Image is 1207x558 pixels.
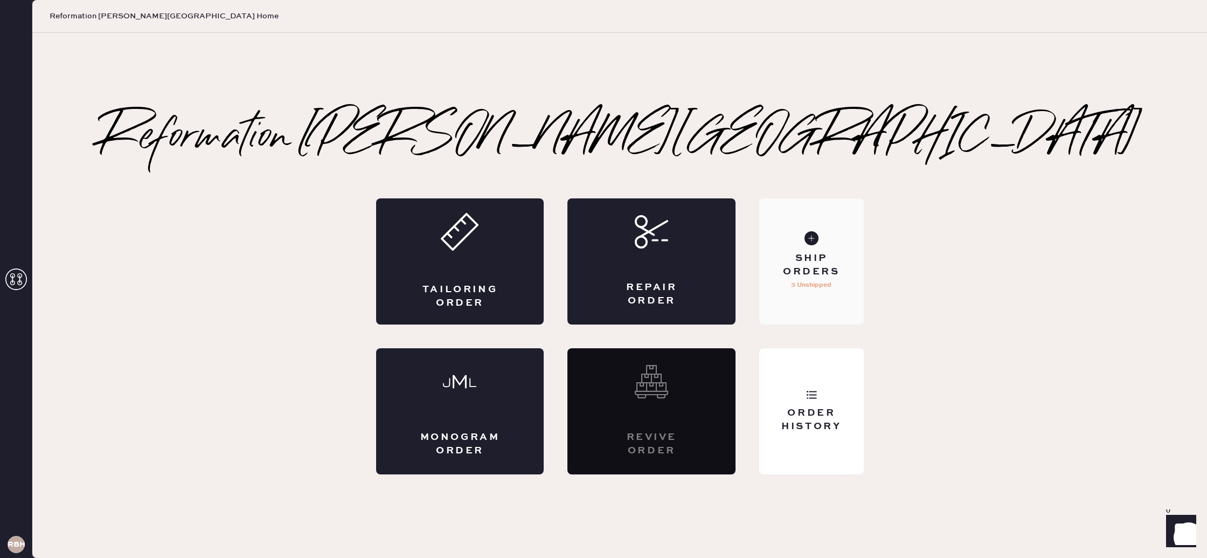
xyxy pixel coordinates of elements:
div: Interested? Contact us at care@hemster.co [567,348,736,474]
div: Ship Orders [768,252,855,279]
div: Monogram Order [419,431,501,458]
h2: Reformation [PERSON_NAME][GEOGRAPHIC_DATA] [100,116,1140,160]
div: Repair Order [611,281,692,308]
div: Tailoring Order [419,283,501,310]
p: 3 Unshipped [791,279,831,292]
div: Order History [768,407,855,433]
span: Reformation [PERSON_NAME][GEOGRAPHIC_DATA] Home [50,11,279,22]
iframe: Front Chat [1156,509,1202,556]
h3: RBHA [8,541,25,548]
div: Revive order [611,431,692,458]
